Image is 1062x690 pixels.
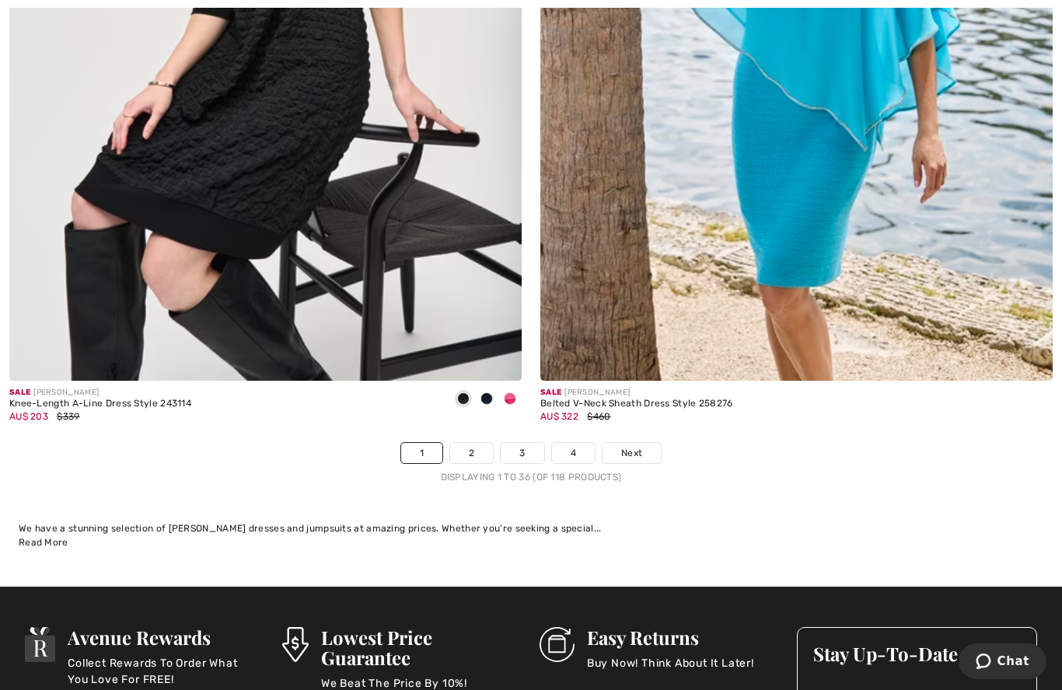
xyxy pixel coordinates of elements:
[813,643,1022,664] h3: Stay Up-To-Date
[540,388,561,397] span: Sale
[475,387,498,413] div: Midnight Blue
[9,388,30,397] span: Sale
[9,411,48,422] span: AU$ 203
[19,537,68,548] span: Read More
[68,655,257,686] p: Collect Rewards To Order What You Love For FREE!
[540,387,733,399] div: [PERSON_NAME]
[587,411,610,422] span: $460
[25,627,56,662] img: Avenue Rewards
[587,655,754,686] p: Buy Now! Think About It Later!
[282,627,309,662] img: Lowest Price Guarantee
[321,627,515,667] h3: Lowest Price Guarantee
[57,411,79,422] span: $339
[498,387,522,413] div: Geranium
[540,411,578,422] span: AU$ 322
[959,643,1046,682] iframe: Opens a widget where you can chat to one of our agents
[621,446,642,460] span: Next
[450,443,493,463] a: 2
[19,521,1043,535] div: We have a stunning selection of [PERSON_NAME] dresses and jumpsuits at amazing prices. Whether yo...
[501,443,543,463] a: 3
[9,387,191,399] div: [PERSON_NAME]
[9,399,191,409] div: Knee-Length A-Line Dress Style 243114
[452,387,475,413] div: Black
[552,443,595,463] a: 4
[603,443,661,463] a: Next
[401,443,442,463] a: 1
[68,627,257,647] h3: Avenue Rewards
[587,627,754,647] h3: Easy Returns
[540,399,733,409] div: Belted V-Neck Sheath Dress Style 258276
[540,627,575,662] img: Easy Returns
